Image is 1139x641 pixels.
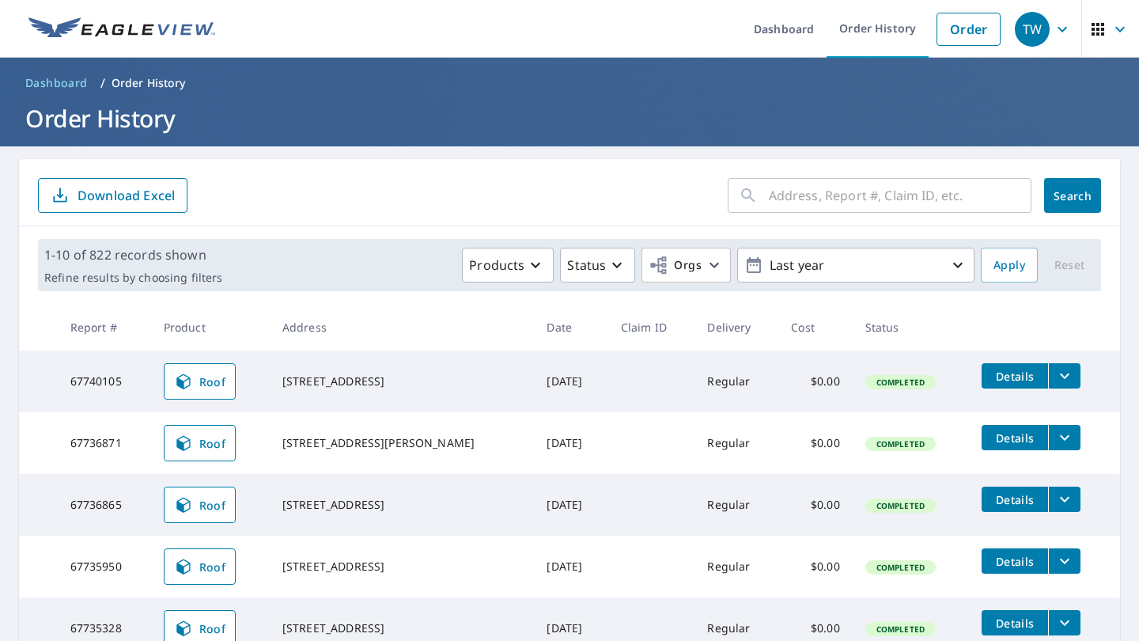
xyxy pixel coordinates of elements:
[534,351,607,412] td: [DATE]
[778,304,852,351] th: Cost
[174,495,226,514] span: Roof
[282,374,522,389] div: [STREET_ADDRESS]
[778,412,852,474] td: $0.00
[174,557,226,576] span: Roof
[174,619,226,638] span: Roof
[282,559,522,575] div: [STREET_ADDRESS]
[867,500,934,511] span: Completed
[19,102,1120,135] h1: Order History
[991,616,1039,631] span: Details
[38,178,187,213] button: Download Excel
[763,252,948,279] p: Last year
[867,624,934,635] span: Completed
[534,536,607,597] td: [DATE]
[78,187,175,204] p: Download Excel
[44,271,222,285] p: Refine results by choosing filters
[44,245,222,264] p: 1-10 of 822 records shown
[1048,610,1080,635] button: filesDropdownBtn-67735328
[993,256,1025,275] span: Apply
[58,304,151,351] th: Report #
[694,474,778,536] td: Regular
[649,256,702,275] span: Orgs
[58,351,151,412] td: 67740105
[282,620,522,636] div: [STREET_ADDRESS]
[58,412,151,474] td: 67736871
[937,13,1001,46] a: Order
[534,474,607,536] td: [DATE]
[164,487,237,523] a: Roof
[174,434,226,453] span: Roof
[694,412,778,474] td: Regular
[469,256,524,275] p: Products
[778,536,852,597] td: $0.00
[778,474,852,536] td: $0.00
[1048,363,1080,389] button: filesDropdownBtn-67740105
[19,70,94,96] a: Dashboard
[694,304,778,351] th: Delivery
[853,304,969,351] th: Status
[981,248,1038,283] button: Apply
[867,438,934,449] span: Completed
[867,562,934,573] span: Completed
[282,497,522,513] div: [STREET_ADDRESS]
[991,430,1039,446] span: Details
[982,487,1048,512] button: detailsBtn-67736865
[100,74,105,93] li: /
[867,377,934,388] span: Completed
[694,536,778,597] td: Regular
[737,248,974,283] button: Last year
[982,363,1048,389] button: detailsBtn-67740105
[1048,548,1080,574] button: filesDropdownBtn-67735950
[534,412,607,474] td: [DATE]
[567,256,606,275] p: Status
[462,248,554,283] button: Products
[164,548,237,585] a: Roof
[769,173,1031,218] input: Address, Report #, Claim ID, etc.
[164,363,237,400] a: Roof
[164,425,237,461] a: Roof
[991,554,1039,569] span: Details
[58,536,151,597] td: 67735950
[151,304,270,351] th: Product
[991,492,1039,507] span: Details
[560,248,635,283] button: Status
[28,17,215,41] img: EV Logo
[608,304,695,351] th: Claim ID
[19,70,1120,96] nav: breadcrumb
[534,304,607,351] th: Date
[991,369,1039,384] span: Details
[694,351,778,412] td: Regular
[1048,425,1080,450] button: filesDropdownBtn-67736871
[1048,487,1080,512] button: filesDropdownBtn-67736865
[1015,12,1050,47] div: TW
[282,435,522,451] div: [STREET_ADDRESS][PERSON_NAME]
[112,75,186,91] p: Order History
[58,474,151,536] td: 67736865
[1057,188,1088,203] span: Search
[982,548,1048,574] button: detailsBtn-67735950
[1044,178,1101,213] button: Search
[982,425,1048,450] button: detailsBtn-67736871
[25,75,88,91] span: Dashboard
[270,304,535,351] th: Address
[641,248,731,283] button: Orgs
[778,351,852,412] td: $0.00
[982,610,1048,635] button: detailsBtn-67735328
[174,372,226,391] span: Roof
